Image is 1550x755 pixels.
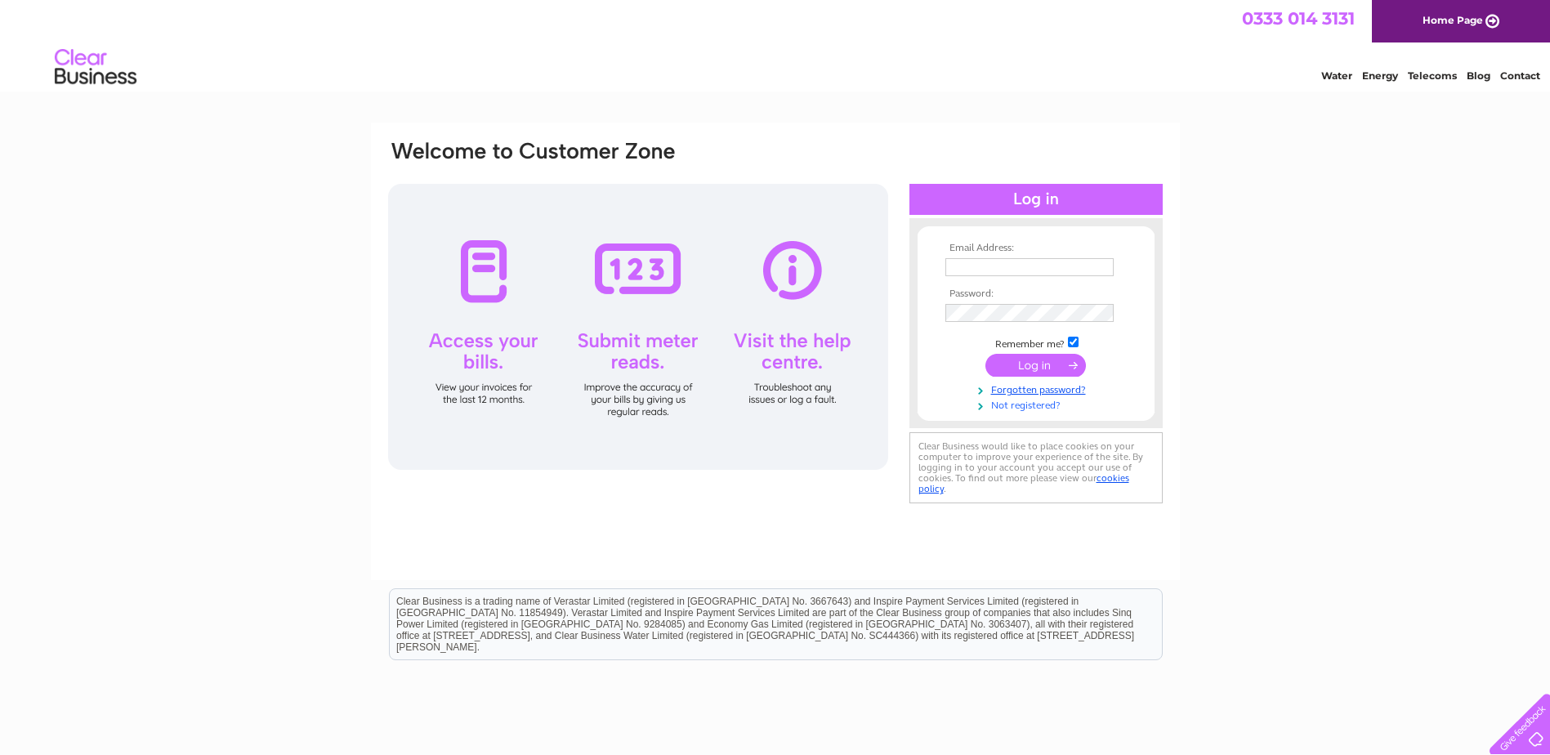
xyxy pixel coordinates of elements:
div: Clear Business would like to place cookies on your computer to improve your experience of the sit... [909,432,1163,503]
a: Telecoms [1408,69,1457,82]
a: Water [1321,69,1352,82]
input: Submit [985,354,1086,377]
a: Forgotten password? [945,381,1131,396]
a: cookies policy [918,472,1129,494]
img: logo.png [54,42,137,92]
a: Energy [1362,69,1398,82]
th: Password: [941,288,1131,300]
th: Email Address: [941,243,1131,254]
a: Not registered? [945,396,1131,412]
div: Clear Business is a trading name of Verastar Limited (registered in [GEOGRAPHIC_DATA] No. 3667643... [390,9,1162,79]
a: 0333 014 3131 [1242,8,1355,29]
td: Remember me? [941,334,1131,351]
a: Blog [1467,69,1490,82]
a: Contact [1500,69,1540,82]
